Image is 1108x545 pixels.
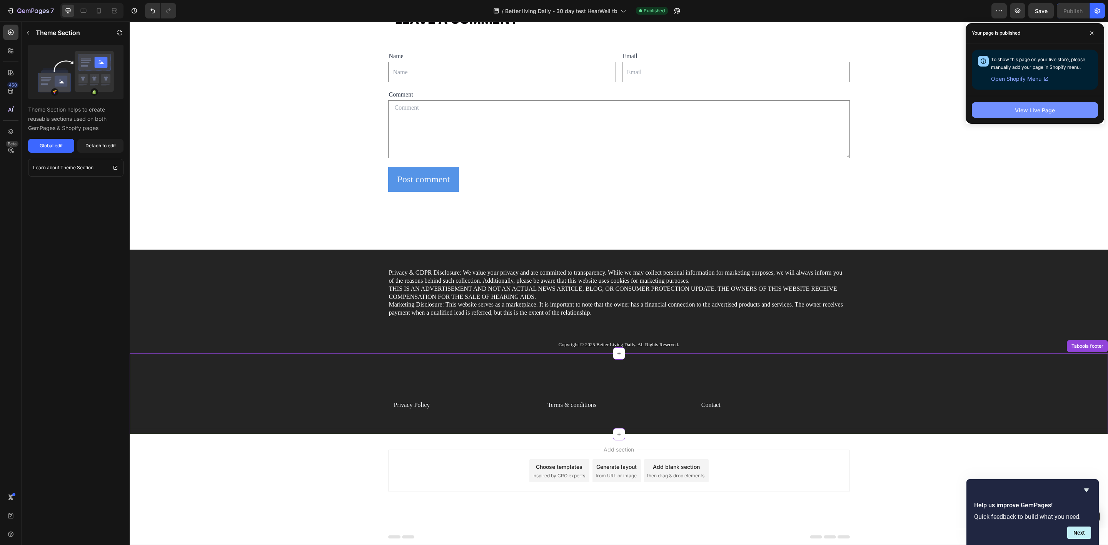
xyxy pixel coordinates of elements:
div: Name [259,28,486,40]
div: Add blank section [523,441,570,449]
p: Quick feedback to build what you need. [974,513,1091,520]
div: View Live Page [1015,106,1055,114]
span: Save [1035,8,1048,14]
span: / [502,7,504,15]
p: Your page is published [972,29,1020,37]
p: Theme Section helps to create reusable sections used on both GemPages & Shopify pages [28,105,123,133]
div: Beta [6,141,18,147]
div: Undo/Redo [145,3,176,18]
button: Post comment [259,145,330,170]
p: Privacy & GDPR Disclosure: We value your privacy and are committed to transparency. While we may ... [259,247,719,295]
span: Add section [471,424,507,432]
div: Taboola footer [940,321,975,328]
p: Learn about [33,164,59,172]
button: Next question [1067,527,1091,539]
div: Help us improve GemPages! [974,485,1091,539]
span: Published [644,7,665,14]
div: Choose templates [406,441,453,449]
button: Detach to edit [77,139,123,153]
p: Comment [259,68,719,78]
div: Detach to edit [85,142,116,149]
div: Publish [1063,7,1083,15]
input: Name [259,40,486,61]
span: inspired by CRO experts [403,451,456,458]
button: Hide survey [1082,485,1091,495]
p: Copyright © 2025 Better Living Daily. All Rights Reserved. [259,320,719,327]
a: Learn about Theme Section [28,159,123,177]
a: Terms & conditions [418,378,467,388]
p: Theme Section [36,28,80,37]
div: Global edit [40,142,63,149]
button: Save [1028,3,1054,18]
span: Open Shopify Menu [991,74,1041,83]
h2: Help us improve GemPages! [974,501,1091,510]
p: 7 [50,6,54,15]
iframe: Design area [130,22,1108,545]
div: Email [492,28,720,40]
button: Publish [1057,3,1089,18]
button: Global edit [28,139,74,153]
div: Generate layout [467,441,507,449]
input: Email [492,40,720,61]
div: 450 [7,82,18,88]
span: then drag & drop elements [517,451,575,458]
span: from URL or image [466,451,507,458]
p: Theme Section [60,164,93,172]
a: Contact [572,378,591,388]
a: Privacy Policy [264,378,300,388]
span: Better living Daily - 30 day test HearWell tb [505,7,617,15]
div: Post comment [268,150,320,166]
button: 7 [3,3,57,18]
span: To show this page on your live store, please manually add your page in Shopify menu. [991,57,1085,70]
button: View Live Page [972,102,1098,118]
